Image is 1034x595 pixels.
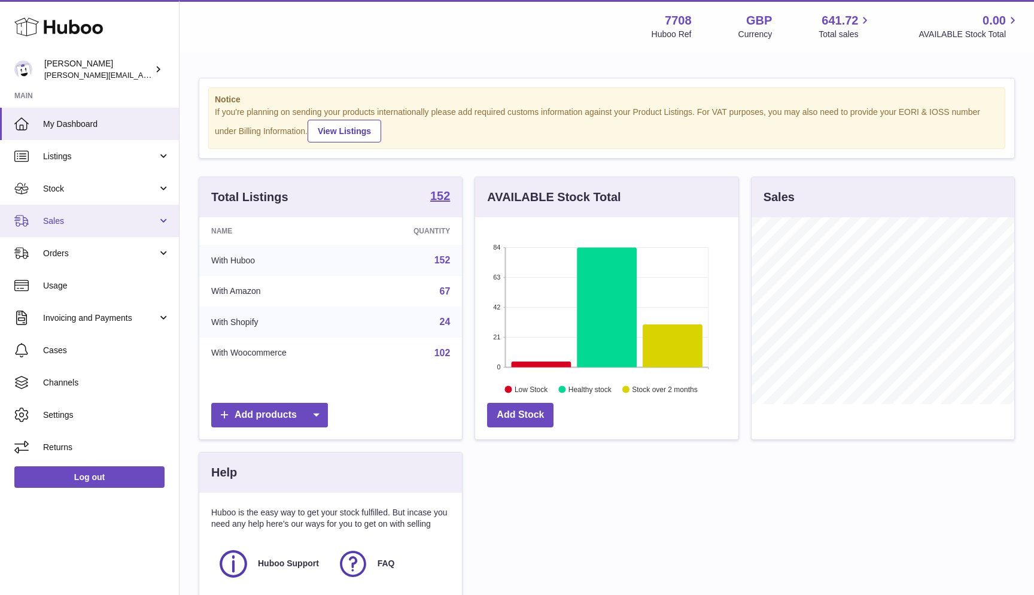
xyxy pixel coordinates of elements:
span: 0.00 [983,13,1006,29]
th: Quantity [363,217,463,245]
span: Usage [43,280,170,292]
text: 63 [494,274,501,281]
strong: 7708 [665,13,692,29]
a: 0.00 AVAILABLE Stock Total [919,13,1020,40]
span: Invoicing and Payments [43,312,157,324]
text: 84 [494,244,501,251]
td: With Huboo [199,245,363,276]
text: Healthy stock [568,385,612,393]
span: 641.72 [822,13,858,29]
span: Total sales [819,29,872,40]
text: 0 [497,363,501,371]
span: Sales [43,215,157,227]
text: 21 [494,333,501,341]
td: With Woocommerce [199,338,363,369]
strong: Notice [215,94,999,105]
span: Stock [43,183,157,195]
div: Huboo Ref [652,29,692,40]
td: With Amazon [199,276,363,307]
img: victor@erbology.co [14,60,32,78]
div: Currency [738,29,773,40]
a: 641.72 Total sales [819,13,872,40]
span: Listings [43,151,157,162]
span: My Dashboard [43,119,170,130]
a: 152 [430,190,450,204]
span: Orders [43,248,157,259]
span: FAQ [378,558,395,569]
th: Name [199,217,363,245]
a: 67 [440,286,451,296]
strong: GBP [746,13,772,29]
span: Channels [43,377,170,388]
a: View Listings [308,120,381,142]
div: If you're planning on sending your products internationally please add required customs informati... [215,107,999,142]
p: Huboo is the easy way to get your stock fulfilled. But incase you need any help here's our ways f... [211,507,450,530]
a: Log out [14,466,165,488]
span: [PERSON_NAME][EMAIL_ADDRESS][DOMAIN_NAME] [44,70,240,80]
a: 24 [440,317,451,327]
h3: Help [211,465,237,481]
a: FAQ [337,548,445,580]
text: Stock over 2 months [632,385,698,393]
td: With Shopify [199,306,363,338]
div: [PERSON_NAME] [44,58,152,81]
text: Low Stock [515,385,548,393]
span: Huboo Support [258,558,319,569]
a: Add products [211,403,328,427]
a: Add Stock [487,403,554,427]
h3: AVAILABLE Stock Total [487,189,621,205]
span: Returns [43,442,170,453]
a: Huboo Support [217,548,325,580]
text: 42 [494,303,501,311]
h3: Total Listings [211,189,288,205]
a: 102 [434,348,451,358]
h3: Sales [764,189,795,205]
span: AVAILABLE Stock Total [919,29,1020,40]
span: Cases [43,345,170,356]
strong: 152 [430,190,450,202]
span: Settings [43,409,170,421]
a: 152 [434,255,451,265]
